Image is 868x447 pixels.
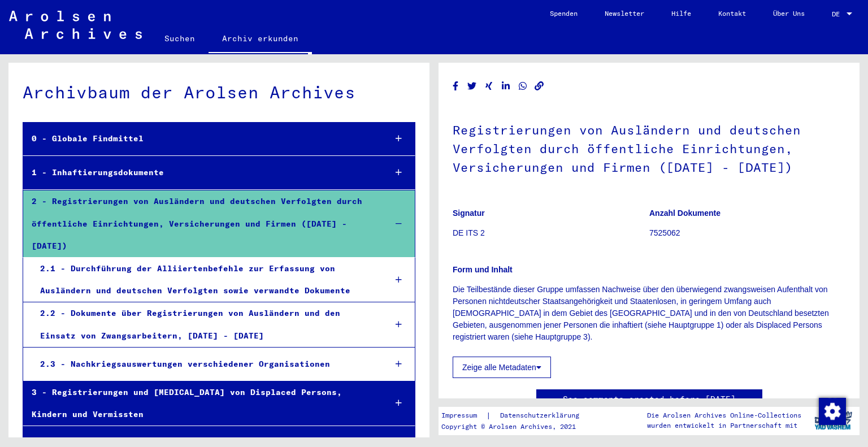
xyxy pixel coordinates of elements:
button: Share on Xing [483,79,495,93]
a: Suchen [151,25,209,52]
b: Signatur [453,209,485,218]
img: Arolsen_neg.svg [9,11,142,39]
div: 2.2 - Dokumente über Registrierungen von Ausländern und den Einsatz von Zwangsarbeitern, [DATE] -... [32,302,376,346]
div: 2.3 - Nachkriegsauswertungen verschiedener Organisationen [32,353,376,375]
img: yv_logo.png [812,406,854,435]
p: Die Teilbestände dieser Gruppe umfassen Nachweise über den überwiegend zwangsweisen Aufenthalt vo... [453,284,845,343]
button: Share on Facebook [450,79,462,93]
a: Archiv erkunden [209,25,312,54]
div: | [441,410,593,422]
p: DE ITS 2 [453,227,649,239]
button: Share on LinkedIn [500,79,512,93]
div: 2 - Registrierungen von Ausländern und deutschen Verfolgten durch öffentliche Einrichtungen, Vers... [23,190,376,257]
div: 3 - Registrierungen und [MEDICAL_DATA] von Displaced Persons, Kindern und Vermissten [23,381,376,426]
div: 0 - Globale Findmittel [23,128,376,150]
p: wurden entwickelt in Partnerschaft mit [647,420,801,431]
div: 1 - Inhaftierungsdokumente [23,162,376,184]
b: Anzahl Dokumente [649,209,721,218]
a: See comments created before [DATE] [563,393,736,405]
p: 7525062 [649,227,845,239]
h1: Registrierungen von Ausländern und deutschen Verfolgten durch öffentliche Einrichtungen, Versiche... [453,104,845,191]
a: Datenschutzerklärung [491,410,593,422]
button: Share on Twitter [466,79,478,93]
span: DE [832,10,844,18]
b: Form und Inhalt [453,265,513,274]
div: 2.1 - Durchführung der Alliiertenbefehle zur Erfassung von Ausländern und deutschen Verfolgten so... [32,258,376,302]
button: Share on WhatsApp [517,79,529,93]
img: Zustimmung ändern [819,398,846,425]
button: Copy link [533,79,545,93]
a: Impressum [441,410,486,422]
p: Copyright © Arolsen Archives, 2021 [441,422,593,432]
p: Die Arolsen Archives Online-Collections [647,410,801,420]
div: Archivbaum der Arolsen Archives [23,80,415,105]
button: Zeige alle Metadaten [453,357,551,378]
